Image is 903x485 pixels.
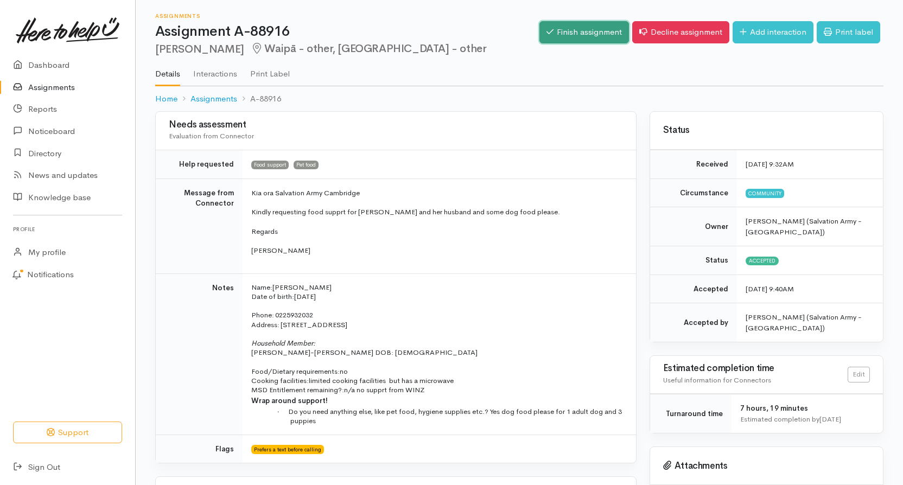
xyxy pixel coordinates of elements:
[746,284,794,293] time: [DATE] 9:40AM
[13,222,122,237] h6: Profile
[848,367,870,382] a: Edit
[632,21,729,43] a: Decline assignment
[193,55,237,85] a: Interactions
[237,93,281,105] li: A-88916
[251,292,294,301] span: Date of birth:
[746,159,794,169] time: [DATE] 9:32AM
[663,363,848,374] h3: Estimated completion time
[277,407,288,416] span: ·
[294,292,316,301] span: [DATE]
[250,55,290,85] a: Print Label
[169,120,623,130] h3: Needs assessment
[251,226,623,237] p: Regards
[251,245,623,256] p: [PERSON_NAME]
[740,414,870,425] div: Estimated completion by
[746,189,784,197] span: Community
[251,42,487,55] span: Waipā - other, [GEOGRAPHIC_DATA] - other
[251,161,289,169] span: Food support
[190,93,237,105] a: Assignments
[746,257,779,265] span: Accepted
[650,150,737,179] td: Received
[155,86,883,112] nav: breadcrumb
[169,131,254,141] span: Evaluation from Connector
[251,445,324,454] span: Prefers a text before calling
[740,404,808,413] span: 7 hours, 19 minutes
[281,320,347,329] span: [STREET_ADDRESS]
[251,367,340,376] span: Food/Dietary requirements:
[663,375,771,385] span: Useful information for Connectors
[663,125,870,136] h3: Status
[344,385,424,394] span: n/a no supprt from WINZ
[156,435,243,463] td: Flags
[251,283,272,292] span: Name:
[650,178,737,207] td: Circumstance
[819,414,841,424] time: [DATE]
[294,161,319,169] span: Pet food
[156,273,243,435] td: Notes
[155,13,539,19] h6: Assignments
[650,394,732,433] td: Turnaround time
[650,207,737,246] td: Owner
[737,303,883,342] td: [PERSON_NAME] (Salvation Army - [GEOGRAPHIC_DATA])
[309,376,454,385] span: limited cooking facilities but has a microwave
[650,275,737,303] td: Accepted
[251,396,328,405] span: Wrap around support!
[272,283,332,292] span: [PERSON_NAME]
[156,178,243,273] td: Message from Connector
[663,461,870,471] h3: Attachments
[251,207,623,218] p: Kindly requesting food supprt for [PERSON_NAME] and her husband and some dog food please.
[155,55,180,86] a: Details
[251,385,344,394] span: MSD Entitlement remaining?:
[817,21,880,43] a: Print label
[251,348,478,357] span: [PERSON_NAME]-[PERSON_NAME] DOB: [DEMOGRAPHIC_DATA]
[13,422,122,444] button: Support
[733,21,813,43] a: Add interaction
[251,310,274,320] span: Phone:
[746,216,862,237] span: [PERSON_NAME] (Salvation Army - [GEOGRAPHIC_DATA])
[251,320,279,329] span: Address:
[275,310,313,320] span: 0225932032
[155,24,539,40] h1: Assignment A-88916
[251,376,309,385] span: Cooking facilities:
[155,93,177,105] a: Home
[650,303,737,342] td: Accepted by
[340,367,348,376] span: no
[650,246,737,275] td: Status
[539,21,629,43] a: Finish assignment
[156,150,243,179] td: Help requested
[251,339,315,348] span: Household Member:
[288,407,622,425] span: Do you need anything else, like pet food, hygiene supplies etc.? Yes dog food please for 1 adult ...
[251,188,623,199] p: Kia ora Salvation Army Cambridge
[155,43,539,55] h2: [PERSON_NAME]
